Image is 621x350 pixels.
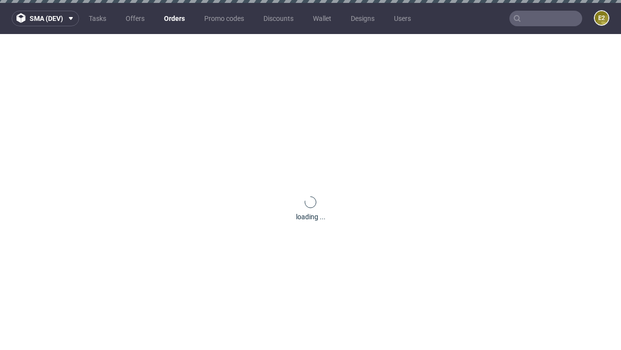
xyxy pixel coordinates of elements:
a: Wallet [307,11,337,26]
a: Discounts [258,11,299,26]
a: Designs [345,11,380,26]
a: Offers [120,11,150,26]
figcaption: e2 [595,11,608,25]
span: sma (dev) [30,15,63,22]
a: Promo codes [198,11,250,26]
button: sma (dev) [12,11,79,26]
a: Users [388,11,417,26]
div: loading ... [296,212,326,222]
a: Tasks [83,11,112,26]
a: Orders [158,11,191,26]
